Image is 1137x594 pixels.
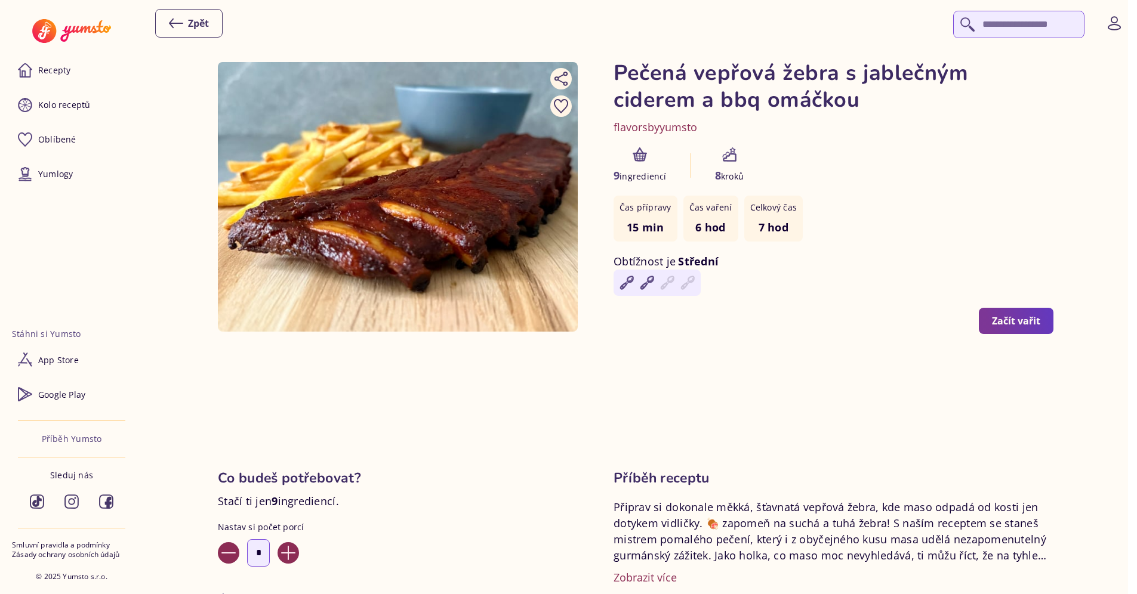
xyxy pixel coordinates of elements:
[614,119,697,135] a: flavorsbyyumsto
[272,494,278,508] span: 9
[695,220,725,234] span: 6 hod
[38,168,73,180] p: Yumlogy
[715,168,744,184] p: kroků
[750,202,797,214] p: Celkový čas
[614,168,620,182] span: 9
[627,220,664,234] span: 15 min
[614,60,1053,113] h1: Pečená vepřová žebra s jablečným ciderem a bbq omáčkou
[12,328,131,340] li: Stáhni si Yumsto
[36,572,107,582] p: © 2025 Yumsto s.r.o.
[12,56,131,85] a: Recepty
[12,380,131,409] a: Google Play
[38,354,79,366] p: App Store
[218,62,578,332] img: undefined
[38,99,91,111] p: Kolo receptů
[12,125,131,154] a: Oblíbené
[614,570,677,586] button: Zobrazit více
[38,64,70,76] p: Recepty
[614,470,1053,487] h3: Příběh receptu
[614,168,667,184] p: ingrediencí
[759,220,788,234] span: 7 hod
[12,345,131,374] a: App Store
[278,358,994,446] iframe: Advertisement
[678,254,719,268] span: Střední
[689,202,732,214] p: Čas vaření
[614,253,676,270] p: Obtížnost je
[12,540,131,550] a: Smluvní pravidla a podmínky
[169,16,209,30] div: Zpět
[614,499,1053,564] p: Připrav si dokonale měkká, šťavnatá vepřová žebra, kde maso odpadá od kosti jen dotykem vidličky....
[32,19,110,43] img: Yumsto logo
[979,308,1053,334] button: Začít vařit
[12,160,131,188] a: Yumlogy
[12,550,131,560] a: Zásady ochrany osobních údajů
[992,314,1040,327] div: Začít vařit
[50,469,93,481] p: Sleduj nás
[38,134,76,146] p: Oblíbené
[38,389,85,401] p: Google Play
[620,202,671,214] p: Čas přípravy
[12,91,131,119] a: Kolo receptů
[155,9,223,38] button: Zpět
[218,493,578,509] p: Stačí ti jen ingrediencí.
[218,521,578,533] p: Nastav si počet porcí
[715,168,721,182] span: 8
[42,433,102,445] a: Příběh Yumsto
[218,470,578,487] h2: Co budeš potřebovat?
